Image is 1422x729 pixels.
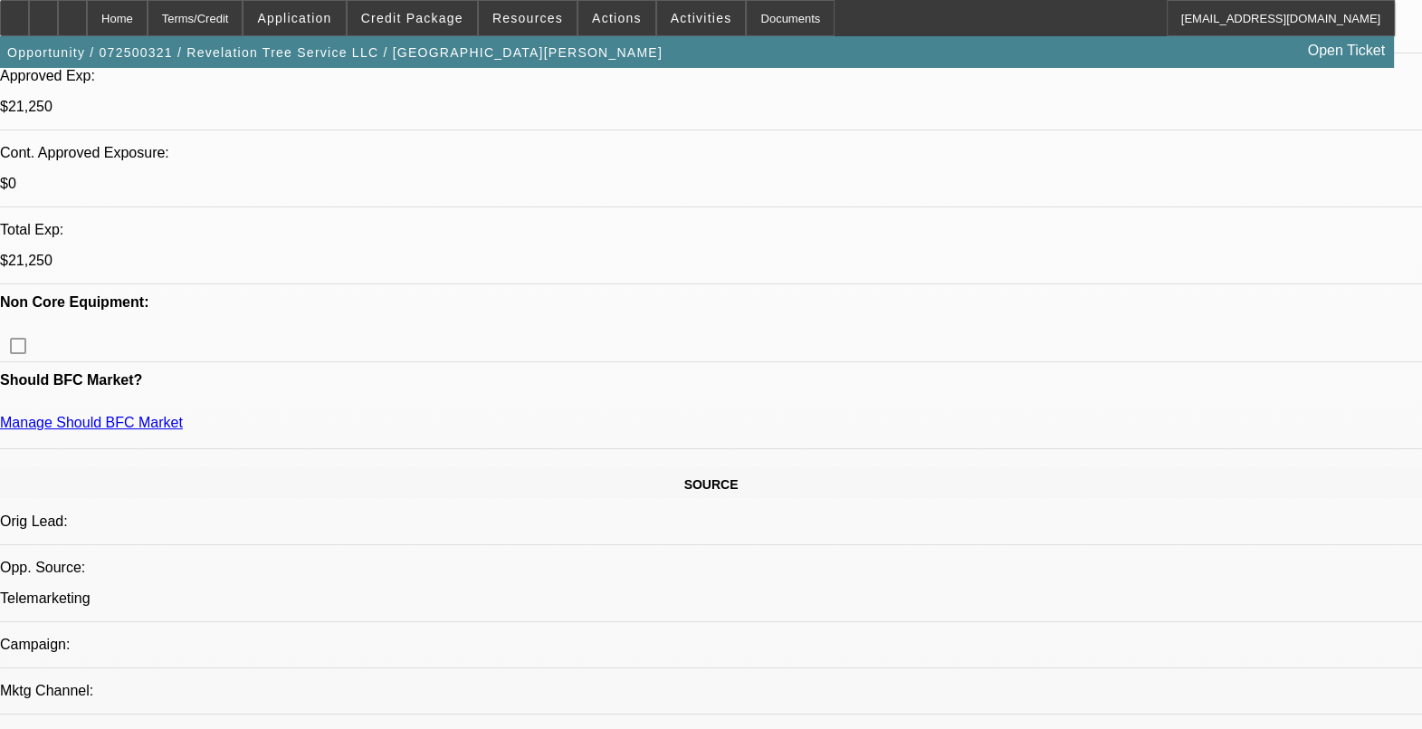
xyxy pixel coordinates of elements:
span: Credit Package [361,11,463,25]
button: Credit Package [348,1,477,35]
button: Activities [657,1,746,35]
span: Opportunity / 072500321 / Revelation Tree Service LLC / [GEOGRAPHIC_DATA][PERSON_NAME] [7,45,663,60]
span: Activities [671,11,732,25]
span: Application [257,11,331,25]
button: Resources [479,1,577,35]
button: Actions [578,1,655,35]
a: Open Ticket [1301,35,1392,66]
span: Actions [592,11,642,25]
span: Resources [492,11,563,25]
button: Application [243,1,345,35]
span: SOURCE [684,477,739,492]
